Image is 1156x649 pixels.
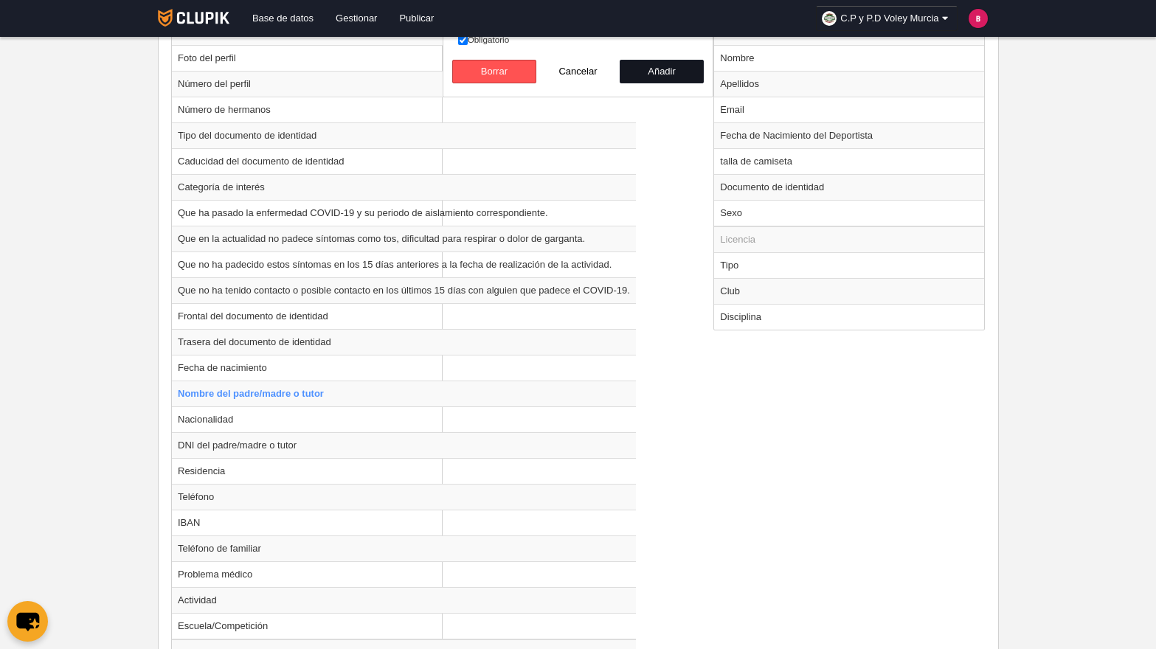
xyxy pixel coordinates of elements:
td: Residencia [172,458,636,484]
td: DNI del padre/madre o tutor [172,432,636,458]
td: Licencia [714,226,984,253]
td: Que no ha padecido estos síntomas en los 15 días anteriores a la fecha de realización de la activ... [172,251,636,277]
td: Fecha de Nacimiento del Deportista [714,122,984,148]
label: Obligatorio [458,33,699,46]
img: OaAGDONxMUbM.30x30.jpg [822,11,837,26]
td: Foto del perfil [172,45,636,71]
td: Documento de identidad [714,174,984,200]
td: Tipo del documento de identidad [172,122,636,148]
button: chat-button [7,601,48,642]
td: Club [714,278,984,304]
td: Email [714,97,984,122]
td: Que ha pasado la enfermedad COVID-19 y su periodo de aislamiento correspondiente. [172,200,636,226]
td: Caducidad del documento de identidad [172,148,636,174]
td: Disciplina [714,304,984,330]
td: Que no ha tenido contacto o posible contacto en los últimos 15 días con alguien que padece el COV... [172,277,636,303]
td: Actividad [172,587,636,613]
input: Obligatorio [458,35,468,45]
td: Trasera del documento de identidad [172,329,636,355]
td: Escuela/Competición [172,613,636,639]
td: Tipo [714,252,984,278]
button: Cancelar [536,60,620,83]
td: Teléfono [172,484,636,510]
td: Nombre [714,45,984,71]
a: C.P y P.D Voley Murcia [816,6,957,31]
td: Nombre del padre/madre o tutor [172,381,636,406]
td: Número del perfil [172,71,636,97]
button: Añadir [620,60,704,83]
td: Número de hermanos [172,97,636,122]
td: Sexo [714,200,984,226]
td: Categoría de interés [172,174,636,200]
td: Problema médico [172,561,636,587]
img: c2l6ZT0zMHgzMCZmcz05JnRleHQ9QiZiZz1kODFiNjA%3D.png [969,9,988,28]
td: IBAN [172,510,636,535]
td: Fecha de nacimiento [172,355,636,381]
span: C.P y P.D Voley Murcia [840,11,938,26]
td: Que en la actualidad no padece síntomas como tos, dificultad para respirar o dolor de garganta. [172,226,636,251]
td: Nacionalidad [172,406,636,432]
td: Teléfono de familiar [172,535,636,561]
td: talla de camiseta [714,148,984,174]
button: Borrar [452,60,536,83]
img: Clupik [158,9,229,27]
td: Apellidos [714,71,984,97]
td: Frontal del documento de identidad [172,303,636,329]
